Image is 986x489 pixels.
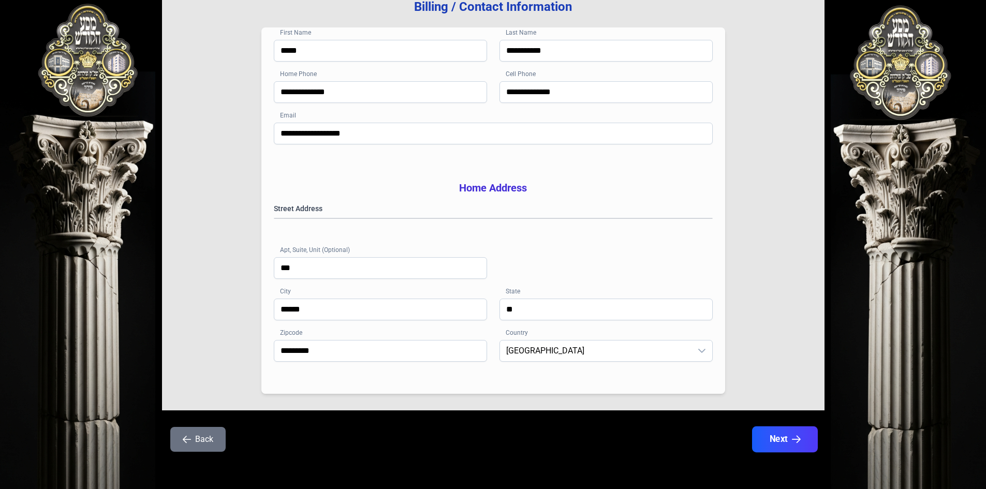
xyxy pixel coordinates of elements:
[691,340,712,361] div: dropdown trigger
[170,427,226,452] button: Back
[500,340,691,361] span: United States
[752,426,817,452] button: Next
[274,203,713,214] label: Street Address
[274,181,713,195] h3: Home Address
